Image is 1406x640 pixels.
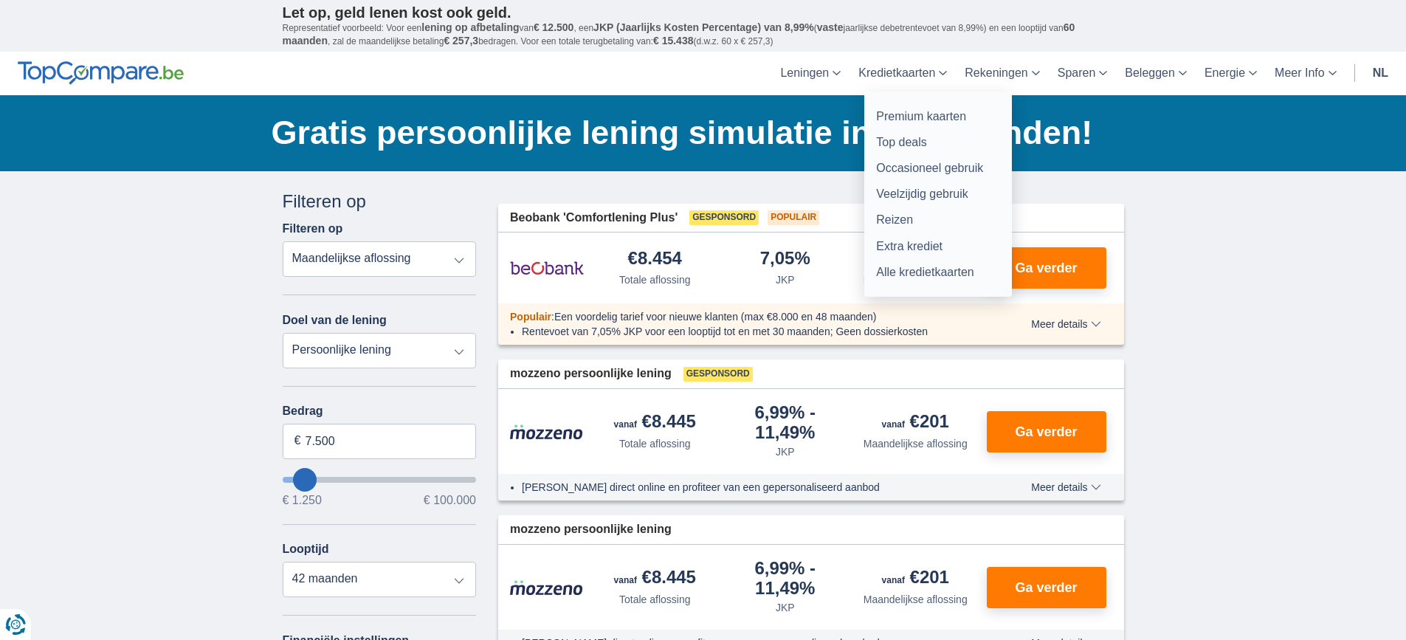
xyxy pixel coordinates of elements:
[771,52,850,95] a: Leningen
[882,413,949,433] div: €201
[653,35,694,47] span: € 15.438
[689,210,759,225] span: Gesponsord
[776,444,795,459] div: JKP
[510,250,584,286] img: product.pl.alt Beobank
[1015,425,1077,438] span: Ga verder
[870,259,1006,285] a: Alle kredietkaarten
[283,495,322,506] span: € 1.250
[614,568,696,589] div: €8.445
[1031,319,1100,329] span: Meer details
[628,250,682,269] div: €8.454
[864,436,968,451] div: Maandelijkse aflossing
[424,495,476,506] span: € 100.000
[283,405,477,418] label: Bedrag
[283,477,477,483] input: wantToBorrow
[421,21,519,33] span: lening op afbetaling
[283,21,1075,47] span: 60 maanden
[864,272,968,287] div: Maandelijkse aflossing
[1116,52,1196,95] a: Beleggen
[1364,52,1397,95] a: nl
[870,207,1006,233] a: Reizen
[294,433,301,450] span: €
[614,413,696,433] div: €8.445
[987,247,1106,289] button: Ga verder
[444,35,478,47] span: € 257,3
[619,272,691,287] div: Totale aflossing
[726,404,845,441] div: 6,99%
[1031,482,1100,492] span: Meer details
[283,189,477,214] div: Filteren op
[683,367,753,382] span: Gesponsord
[1266,52,1345,95] a: Meer Info
[593,21,814,33] span: JKP (Jaarlijks Kosten Percentage) van 8,99%
[554,311,877,323] span: Een voordelig tarief voor nieuwe klanten (max €8.000 en 48 maanden)
[522,324,977,339] li: Rentevoet van 7,05% JKP voor een looptijd tot en met 30 maanden; Geen dossierkosten
[1015,581,1077,594] span: Ga verder
[956,52,1048,95] a: Rekeningen
[1020,481,1112,493] button: Meer details
[510,365,672,382] span: mozzeno persoonlijke lening
[283,543,329,556] label: Looptijd
[882,568,949,589] div: €201
[987,567,1106,608] button: Ga verder
[283,21,1124,48] p: Representatief voorbeeld: Voor een van , een ( jaarlijkse debetrentevoet van 8,99%) en een loopti...
[987,411,1106,453] button: Ga verder
[870,129,1006,155] a: Top deals
[510,424,584,440] img: product.pl.alt Mozzeno
[1020,318,1112,330] button: Meer details
[18,61,184,85] img: TopCompare
[776,272,795,287] div: JKP
[817,21,844,33] span: vaste
[726,560,845,597] div: 6,99%
[850,52,956,95] a: Kredietkaarten
[870,155,1006,181] a: Occasioneel gebruik
[283,314,387,327] label: Doel van de lening
[870,103,1006,129] a: Premium kaarten
[619,436,691,451] div: Totale aflossing
[510,210,678,227] span: Beobank 'Comfortlening Plus'
[283,222,343,235] label: Filteren op
[283,4,1124,21] p: Let op, geld lenen kost ook geld.
[510,521,672,538] span: mozzeno persoonlijke lening
[619,592,691,607] div: Totale aflossing
[1049,52,1117,95] a: Sparen
[1015,261,1077,275] span: Ga verder
[510,311,551,323] span: Populair
[534,21,574,33] span: € 12.500
[768,210,819,225] span: Populair
[870,233,1006,259] a: Extra krediet
[864,592,968,607] div: Maandelijkse aflossing
[510,579,584,596] img: product.pl.alt Mozzeno
[522,480,977,495] li: [PERSON_NAME] direct online en profiteer van een gepersonaliseerd aanbod
[1196,52,1266,95] a: Energie
[776,600,795,615] div: JKP
[870,181,1006,207] a: Veelzijdig gebruik
[760,250,810,269] div: 7,05%
[272,110,1124,156] h1: Gratis persoonlijke lening simulatie in 30 seconden!
[498,309,989,324] div: :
